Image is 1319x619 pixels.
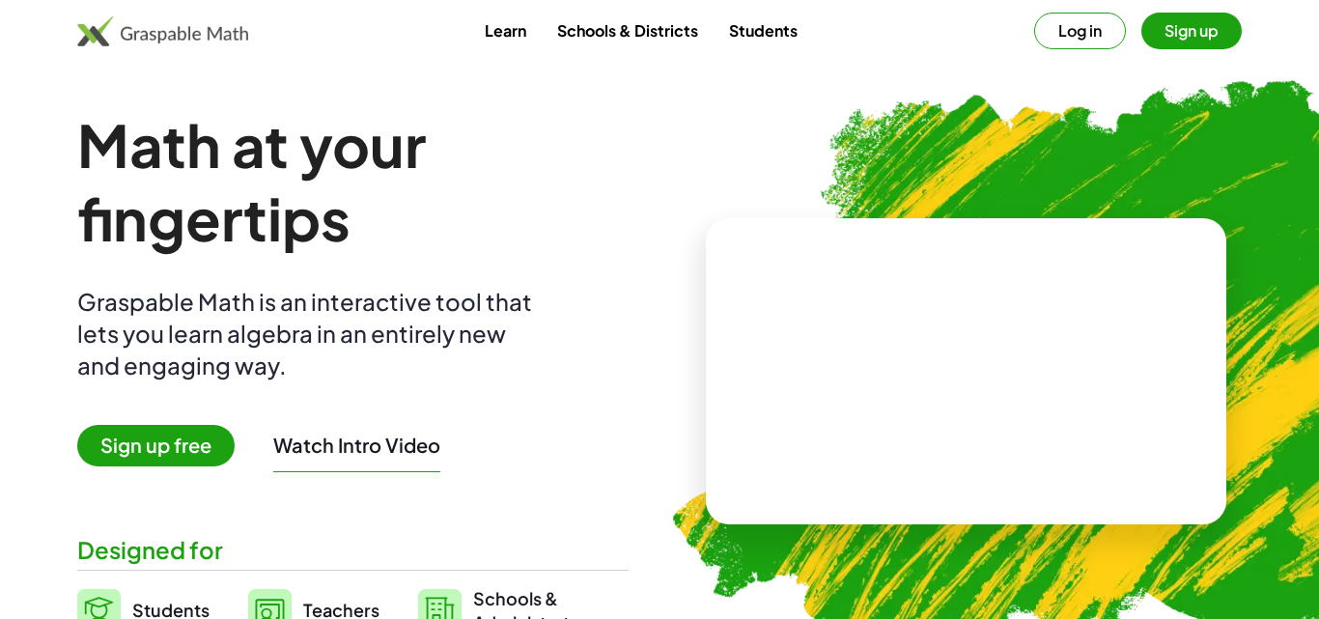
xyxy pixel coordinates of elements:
[714,13,813,48] a: Students
[1034,13,1126,49] button: Log in
[469,13,542,48] a: Learn
[77,286,541,381] div: Graspable Math is an interactive tool that lets you learn algebra in an entirely new and engaging...
[1141,13,1242,49] button: Sign up
[77,534,629,566] div: Designed for
[77,425,235,466] span: Sign up free
[273,433,440,458] button: Watch Intro Video
[77,108,629,255] h1: Math at your fingertips
[542,13,714,48] a: Schools & Districts
[822,299,1111,444] video: What is this? This is dynamic math notation. Dynamic math notation plays a central role in how Gr...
